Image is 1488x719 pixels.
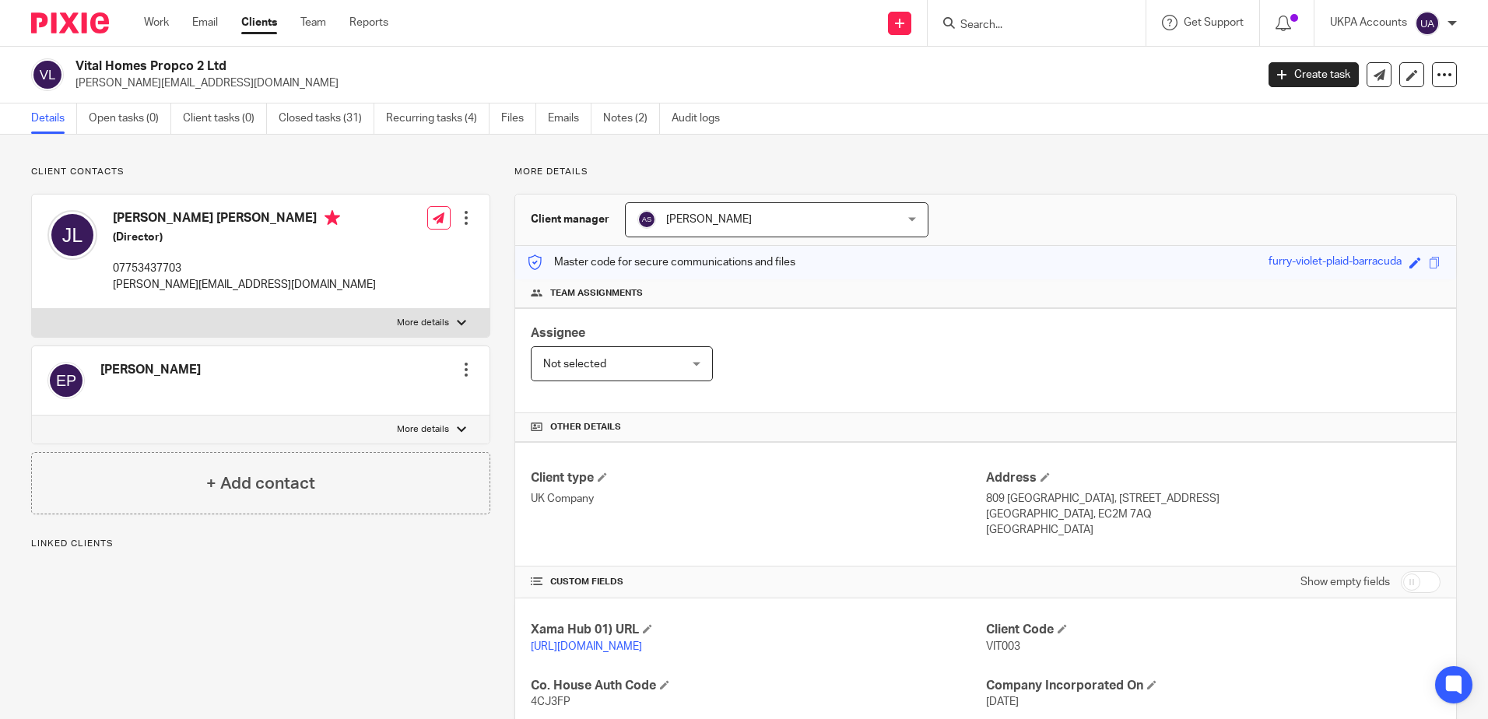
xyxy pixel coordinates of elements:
h4: Address [986,470,1441,486]
a: [URL][DOMAIN_NAME] [531,641,642,652]
p: [GEOGRAPHIC_DATA], EC2M 7AQ [986,507,1441,522]
a: Client tasks (0) [183,103,267,134]
h4: CUSTOM FIELDS [531,576,985,588]
h4: + Add contact [206,472,315,496]
input: Search [959,19,1099,33]
img: svg%3E [47,362,85,399]
a: Team [300,15,326,30]
p: UK Company [531,491,985,507]
p: Linked clients [31,538,490,550]
a: Clients [241,15,277,30]
span: Team assignments [550,287,643,300]
h4: Co. House Auth Code [531,678,985,694]
img: Pixie [31,12,109,33]
h4: Client Code [986,622,1441,638]
h4: Xama Hub 01) URL [531,622,985,638]
a: Recurring tasks (4) [386,103,490,134]
a: Emails [548,103,591,134]
img: svg%3E [1415,11,1440,36]
a: Email [192,15,218,30]
h3: Client manager [531,212,609,227]
p: 07753437703 [113,261,376,276]
img: svg%3E [47,210,97,260]
a: Notes (2) [603,103,660,134]
p: [PERSON_NAME][EMAIL_ADDRESS][DOMAIN_NAME] [75,75,1245,91]
div: furry-violet-plaid-barracuda [1269,254,1402,272]
h4: [PERSON_NAME] [100,362,201,378]
a: Work [144,15,169,30]
a: Files [501,103,536,134]
span: Other details [550,421,621,433]
span: Get Support [1184,17,1244,28]
p: Master code for secure communications and files [527,254,795,270]
p: [GEOGRAPHIC_DATA] [986,522,1441,538]
span: Not selected [543,359,606,370]
span: 4CJ3FP [531,696,570,707]
img: svg%3E [637,210,656,229]
a: Reports [349,15,388,30]
p: [PERSON_NAME][EMAIL_ADDRESS][DOMAIN_NAME] [113,277,376,293]
p: Client contacts [31,166,490,178]
a: Open tasks (0) [89,103,171,134]
span: [PERSON_NAME] [666,214,752,225]
p: UKPA Accounts [1330,15,1407,30]
p: More details [397,317,449,329]
img: svg%3E [31,58,64,91]
span: Assignee [531,327,585,339]
a: Create task [1269,62,1359,87]
i: Primary [325,210,340,226]
span: VIT003 [986,641,1020,652]
label: Show empty fields [1300,574,1390,590]
a: Audit logs [672,103,732,134]
h4: Client type [531,470,985,486]
p: 809 [GEOGRAPHIC_DATA], [STREET_ADDRESS] [986,491,1441,507]
p: More details [397,423,449,436]
span: [DATE] [986,696,1019,707]
h4: [PERSON_NAME] [PERSON_NAME] [113,210,376,230]
a: Details [31,103,77,134]
p: More details [514,166,1457,178]
h5: (Director) [113,230,376,245]
h2: Vital Homes Propco 2 Ltd [75,58,1011,75]
h4: Company Incorporated On [986,678,1441,694]
a: Closed tasks (31) [279,103,374,134]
